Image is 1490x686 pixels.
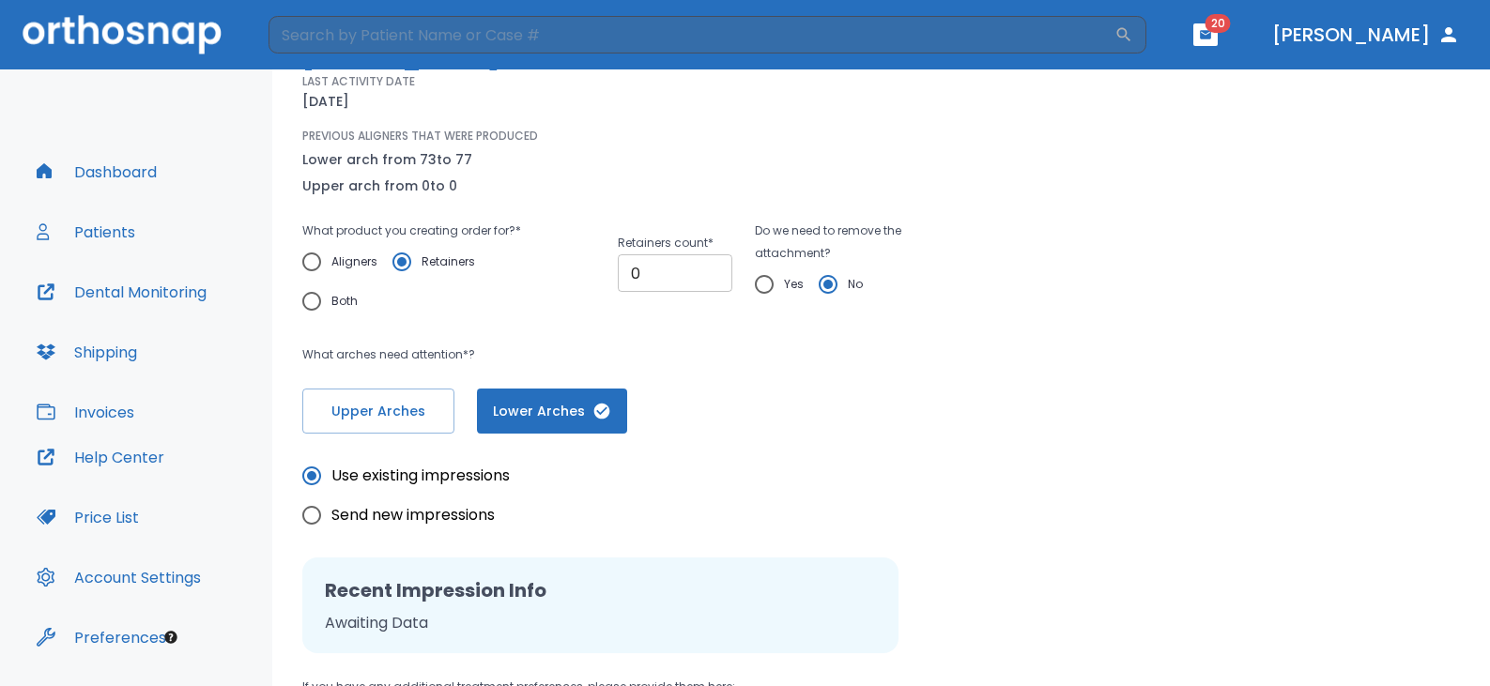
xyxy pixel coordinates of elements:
button: Patients [25,209,146,254]
span: Send new impressions [331,504,495,526]
button: Upper Arches [302,389,454,434]
p: Lower arch from 73 to 77 [302,148,472,171]
button: Preferences [25,615,177,660]
button: Help Center [25,434,176,480]
p: [DATE] [302,90,349,113]
span: Aligners [331,251,377,273]
span: Both [331,290,358,313]
span: Upper Arches [322,402,435,421]
p: PREVIOUS ALIGNERS THAT WERE PRODUCED [302,128,538,145]
button: Lower Arches [477,389,627,434]
span: Use existing impressions [331,465,510,487]
button: [PERSON_NAME] [1265,18,1467,52]
button: Dashboard [25,149,168,194]
span: Yes [784,273,804,296]
input: Search by Patient Name or Case # [269,16,1114,53]
span: Lower Arches [496,402,608,421]
button: Account Settings [25,555,212,600]
p: [PERSON_NAME] [302,47,977,69]
p: What product you creating order for? * [302,220,558,242]
button: Dental Monitoring [25,269,218,314]
p: Retainers count * [618,232,732,254]
img: Orthosnap [23,15,222,53]
p: What arches need attention*? [302,343,977,366]
span: 20 [1206,14,1231,33]
p: Upper arch from 0 to 0 [302,175,472,197]
p: Do we need to remove the attachment? [755,220,977,265]
button: Invoices [25,389,146,434]
button: Shipping [25,329,148,374]
p: Awaiting Data [325,612,876,634]
p: LAST ACTIVITY DATE [302,73,415,90]
h2: Recent Impression Info [325,576,876,604]
span: Retainers [422,251,475,273]
div: Tooltip anchor [162,629,179,646]
button: Price List [25,495,150,540]
span: No [848,273,863,296]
